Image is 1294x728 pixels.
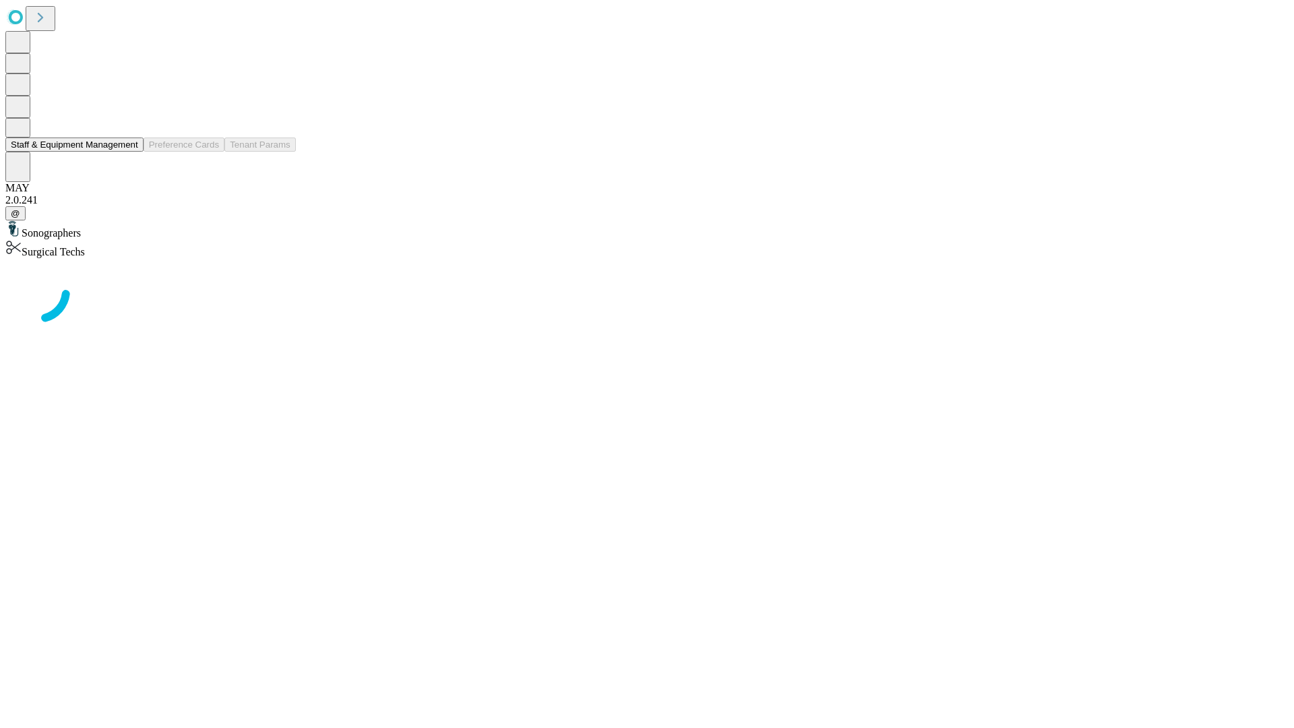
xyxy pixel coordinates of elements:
[5,220,1289,239] div: Sonographers
[11,208,20,218] span: @
[5,206,26,220] button: @
[5,194,1289,206] div: 2.0.241
[224,138,296,152] button: Tenant Params
[5,138,144,152] button: Staff & Equipment Management
[5,182,1289,194] div: MAY
[5,239,1289,258] div: Surgical Techs
[144,138,224,152] button: Preference Cards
